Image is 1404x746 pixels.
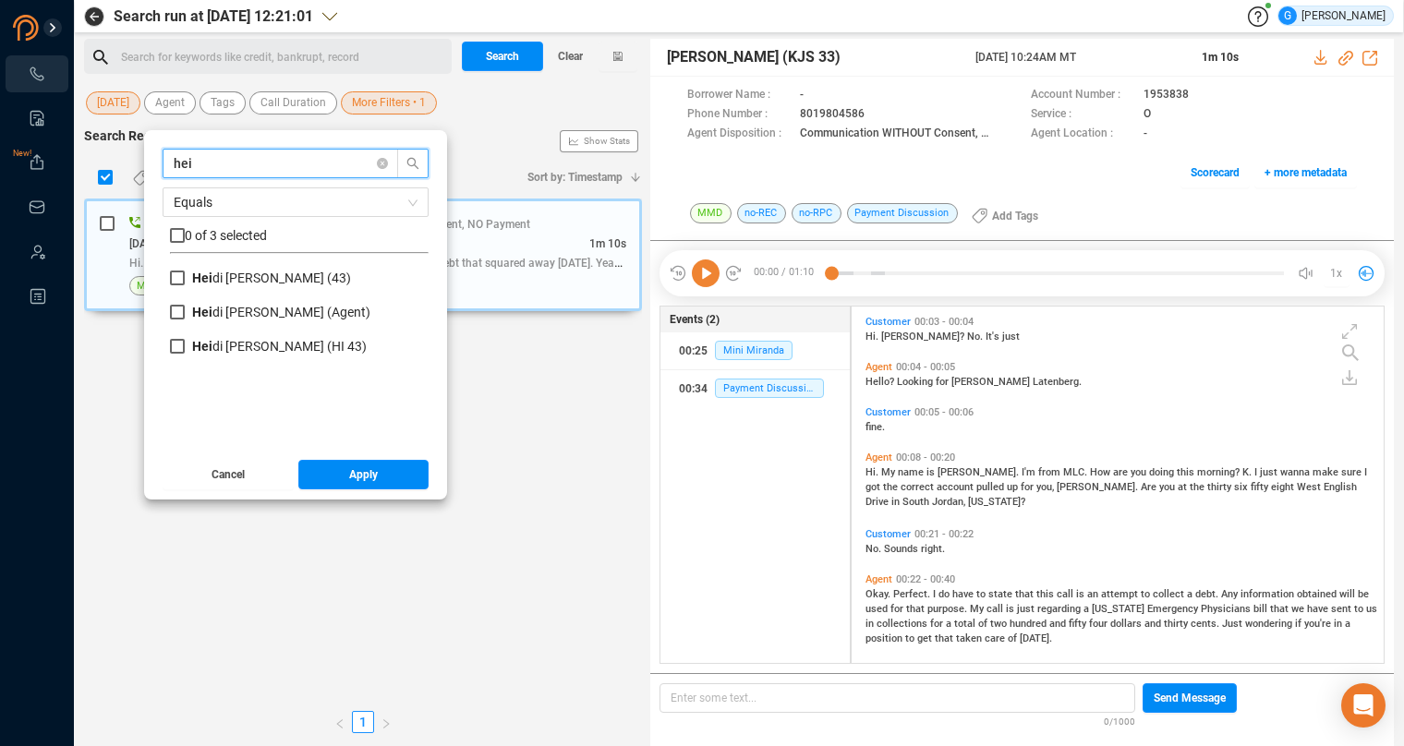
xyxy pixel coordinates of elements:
[1180,158,1250,187] button: Scorecard
[1049,618,1069,630] span: and
[865,466,881,478] span: Hi.
[892,451,959,463] span: 00:08 - 00:20
[967,331,986,343] span: No.
[935,632,956,644] span: that
[865,481,883,493] span: got
[978,618,990,630] span: of
[1164,618,1191,630] span: thirty
[792,203,841,223] span: no-RPC
[1221,588,1241,600] span: Any
[1313,466,1341,478] span: make
[881,331,967,343] span: [PERSON_NAME]?
[249,91,337,114] button: Call Duration
[1149,466,1177,478] span: doing
[926,466,938,478] span: is
[1278,6,1386,25] div: [PERSON_NAME]
[976,588,988,600] span: to
[865,421,885,433] span: fine.
[1008,632,1020,644] span: of
[584,30,630,252] span: Show Stats
[374,711,398,733] li: Next Page
[1234,481,1251,493] span: six
[1260,466,1280,478] span: just
[715,379,824,398] span: Payment Discussion
[1331,603,1354,615] span: sent
[690,203,732,223] span: MMD
[1201,603,1253,615] span: Physicians
[865,451,892,463] span: Agent
[192,271,212,285] b: Hei
[865,632,905,644] span: position
[911,316,977,328] span: 00:03 - 00:04
[192,305,370,319] span: di [PERSON_NAME] (Agent)
[1144,125,1147,144] span: -
[486,42,519,71] span: Search
[865,618,877,630] span: in
[897,376,936,388] span: Looking
[192,339,367,354] span: di [PERSON_NAME] (HI 43)
[516,162,642,192] button: Sort by: Timestamp
[865,573,892,585] span: Agent
[1010,618,1049,630] span: hundred
[352,91,426,114] span: More Filters • 1
[1191,158,1240,187] span: Scorecard
[986,331,1002,343] span: It's
[1245,618,1295,630] span: wondering
[946,618,954,630] span: a
[901,481,937,493] span: correct
[174,153,369,174] input: Search Agent
[543,42,599,71] button: Clear
[883,481,901,493] span: the
[1253,603,1270,615] span: bill
[558,42,583,71] span: Clear
[1339,588,1358,600] span: will
[1131,466,1149,478] span: you
[6,144,68,181] li: Exports
[865,376,897,388] span: Hello?
[381,718,392,729] span: right
[1202,51,1239,64] span: 1m 10s
[1207,481,1234,493] span: thirty
[902,496,932,508] span: South
[1197,466,1242,478] span: morning?
[1144,618,1164,630] span: and
[352,711,374,733] li: 1
[1147,603,1201,615] span: Emergency
[679,374,708,403] div: 00:34
[800,105,865,125] span: 8019804586
[992,201,1038,231] span: Add Tags
[1037,603,1083,615] span: regarding
[192,305,212,319] b: Hei
[1341,466,1364,478] span: sure
[1334,618,1345,630] span: in
[1020,632,1052,644] span: [DATE].
[192,271,351,285] span: di [PERSON_NAME] (43)
[122,162,211,192] button: Add Tags
[1092,603,1147,615] span: [US_STATE]
[743,259,831,287] span: 00:00 / 01:10
[1195,588,1221,600] span: debt.
[1358,588,1369,600] span: be
[865,331,881,343] span: Hi.
[1345,618,1350,630] span: a
[865,588,893,600] span: Okay.
[1141,588,1153,600] span: to
[956,632,985,644] span: taken
[1341,683,1386,728] div: Open Intercom Messenger
[129,255,667,270] span: Hi. [PERSON_NAME]? No. It's just fine. No. Sounds right. I can debt that squared away [DATE]. Yea...
[927,603,970,615] span: purpose.
[937,481,976,493] span: account
[800,125,990,144] span: Communication WITHOUT Consent, NO Payment
[1007,481,1021,493] span: up
[260,91,326,114] span: Call Duration
[1036,588,1057,600] span: this
[917,632,935,644] span: get
[374,711,398,733] button: right
[892,573,959,585] span: 00:22 - 00:40
[589,237,626,250] span: 1m 10s
[1089,618,1110,630] span: four
[1031,125,1134,144] span: Agent Location :
[961,201,1049,231] button: Add Tags
[144,91,196,114] button: Agent
[328,711,352,733] li: Previous Page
